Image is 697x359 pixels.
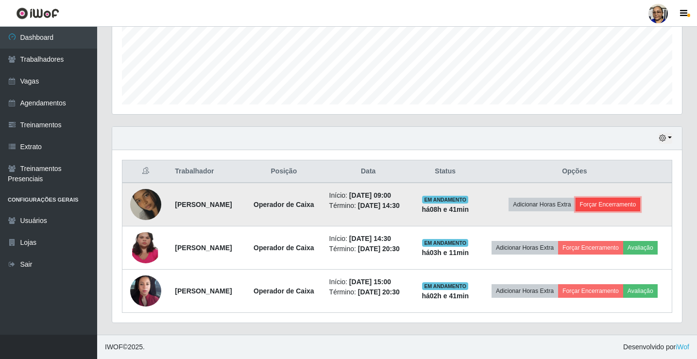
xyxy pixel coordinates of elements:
[358,245,400,253] time: [DATE] 20:30
[105,343,123,351] span: IWOF
[623,284,658,298] button: Avaliação
[254,287,314,295] strong: Operador de Caixa
[477,160,672,183] th: Opções
[576,198,641,211] button: Forçar Encerramento
[329,244,408,254] li: Término:
[492,284,558,298] button: Adicionar Horas Extra
[349,191,391,199] time: [DATE] 09:00
[175,244,232,252] strong: [PERSON_NAME]
[175,287,232,295] strong: [PERSON_NAME]
[16,7,59,19] img: CoreUI Logo
[422,249,469,256] strong: há 03 h e 11 min
[244,160,323,183] th: Posição
[329,277,408,287] li: Início:
[558,284,623,298] button: Forçar Encerramento
[623,342,689,352] span: Desenvolvido por
[254,201,314,208] strong: Operador de Caixa
[254,244,314,252] strong: Operador de Caixa
[169,160,244,183] th: Trabalhador
[349,278,391,286] time: [DATE] 15:00
[358,202,400,209] time: [DATE] 14:30
[492,241,558,255] button: Adicionar Horas Extra
[329,190,408,201] li: Início:
[509,198,575,211] button: Adicionar Horas Extra
[130,177,161,232] img: 1734698192432.jpeg
[623,241,658,255] button: Avaliação
[422,196,468,204] span: EM ANDAMENTO
[130,213,161,282] img: 1740101299384.jpeg
[130,256,161,325] img: 1724447097155.jpeg
[329,234,408,244] li: Início:
[413,160,477,183] th: Status
[175,201,232,208] strong: [PERSON_NAME]
[422,282,468,290] span: EM ANDAMENTO
[422,292,469,300] strong: há 02 h e 41 min
[105,342,145,352] span: © 2025 .
[329,201,408,211] li: Término:
[358,288,400,296] time: [DATE] 20:30
[422,205,469,213] strong: há 08 h e 41 min
[349,235,391,242] time: [DATE] 14:30
[558,241,623,255] button: Forçar Encerramento
[676,343,689,351] a: iWof
[323,160,413,183] th: Data
[422,239,468,247] span: EM ANDAMENTO
[329,287,408,297] li: Término:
